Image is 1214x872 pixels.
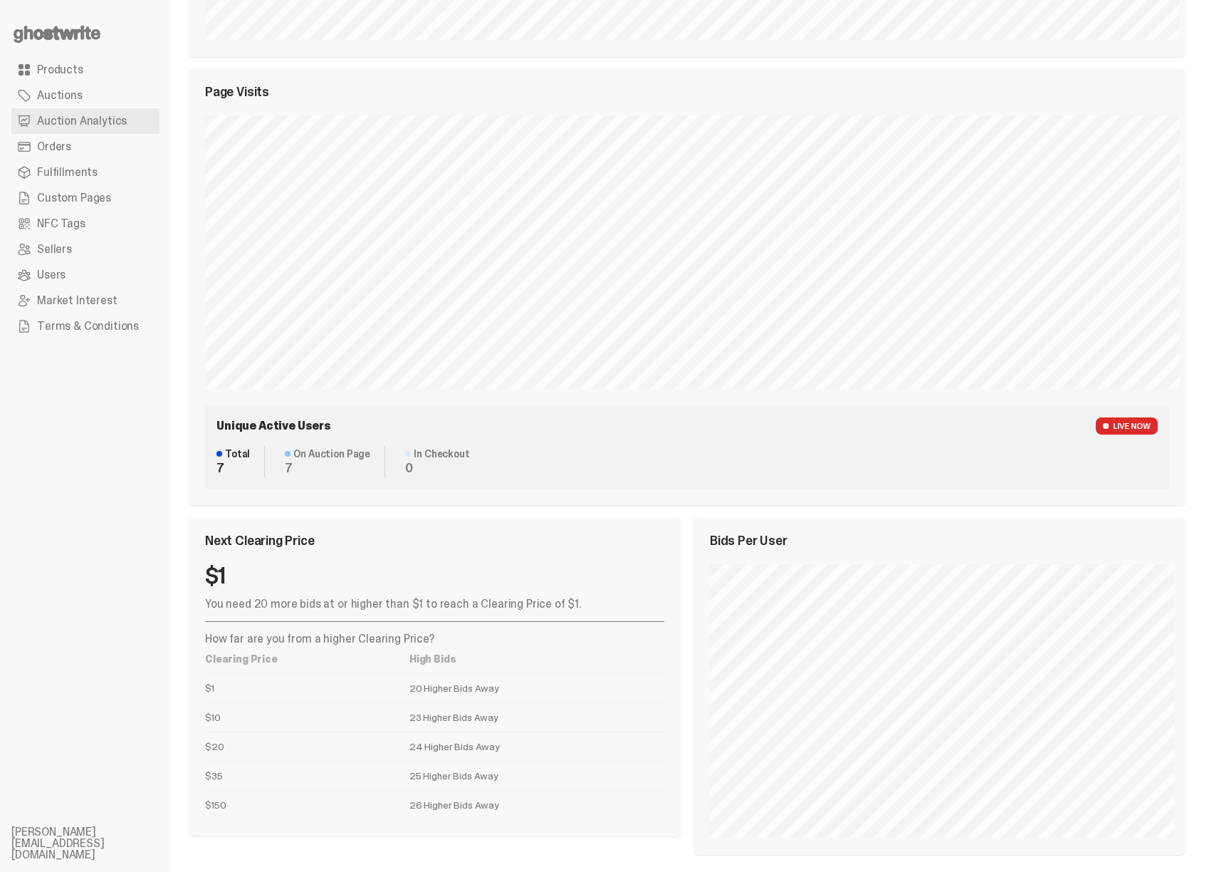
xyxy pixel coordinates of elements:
dd: 7 [285,462,370,474]
p: How far are you from a higher Clearing Price? [205,633,664,645]
span: LIVE NOW [1096,417,1158,435]
dt: In Checkout [405,449,469,459]
span: Terms & Conditions [37,321,139,332]
dt: Total [216,449,250,459]
th: High Bids [409,645,664,674]
td: 24 Higher Bids Away [409,732,664,761]
a: Orders [11,134,159,160]
a: Products [11,57,159,83]
td: 23 Higher Bids Away [409,702,664,732]
span: Unique Active Users [216,420,331,432]
a: Auctions [11,83,159,108]
a: Custom Pages [11,185,159,211]
li: [PERSON_NAME][EMAIL_ADDRESS][DOMAIN_NAME] [11,826,182,861]
td: $10 [205,702,409,732]
p: You need 20 more bids at or higher than $1 to reach a Clearing Price of $1. [205,598,664,610]
a: Sellers [11,237,159,262]
span: Orders [37,141,71,152]
td: 26 Higher Bids Away [409,790,664,819]
a: NFC Tags [11,211,159,237]
span: Fulfillments [37,167,98,178]
td: $150 [205,790,409,819]
a: Market Interest [11,288,159,313]
a: Fulfillments [11,160,159,185]
a: Terms & Conditions [11,313,159,339]
span: Auction Analytics [37,115,127,127]
a: Users [11,262,159,288]
th: Clearing Price [205,645,409,674]
span: Page Visits [205,85,269,98]
span: Market Interest [37,295,117,306]
div: $1 [205,564,664,587]
td: $1 [205,673,409,702]
dt: On Auction Page [285,449,370,459]
span: Custom Pages [37,192,111,204]
span: NFC Tags [37,218,85,229]
span: Users [37,269,66,281]
dd: 7 [216,462,250,474]
td: 25 Higher Bids Away [409,761,664,790]
span: Bids Per User [710,534,787,547]
td: $35 [205,761,409,790]
span: Sellers [37,244,72,255]
span: Auctions [37,90,83,101]
td: $20 [205,732,409,761]
span: Next Clearing Price [205,534,315,547]
dd: 0 [405,462,469,474]
a: Auction Analytics [11,108,159,134]
span: Products [37,64,83,76]
td: 20 Higher Bids Away [409,673,664,702]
